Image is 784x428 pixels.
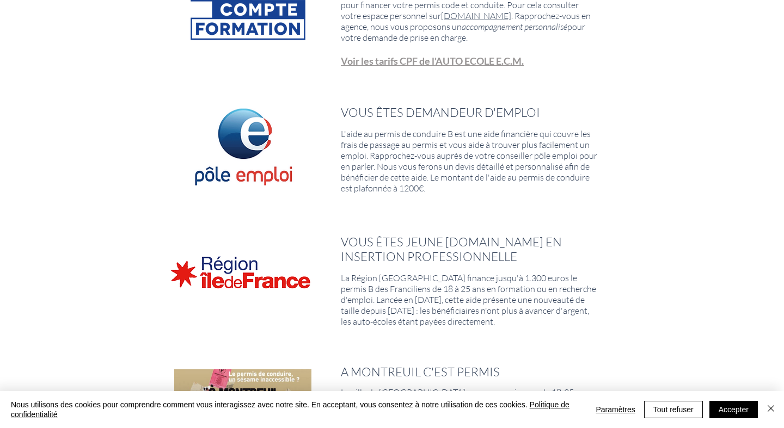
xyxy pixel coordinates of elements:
img: Capture d’écran 2021-12-13 à 17.23.46.png [174,102,311,191]
iframe: Wix Chat [583,255,784,428]
span: A MONTREUIL C'EST PERMIS [341,364,500,379]
img: LOGO_RIDF_2019_COULEUR.png [168,241,317,303]
span: VOUS ÊTES JEUNE [DOMAIN_NAME] EN INSERTION PROFESSIONNELLE [341,234,562,264]
span: accompagnement personnalisé [462,21,567,32]
a: Voir les tarifs CPF de l'AUTO ECOLE E.C.M. [341,55,524,67]
button: Tout refuser [644,401,703,418]
button: Fermer [764,400,777,419]
span: Nous utilisons des cookies pour comprendre comment vous interagissez avec notre site. En acceptan... [11,400,583,419]
span: L'aide au permis de conduire B est une aide financière qui couvre les frais de passage au permis ... [341,128,597,194]
a: Politique de confidentialité [11,400,569,419]
span: La Région [GEOGRAPHIC_DATA] finance jusqu'à 1.300 euros le permis B des Franciliens de 18 à 25 an... [341,272,596,327]
button: Accepter [709,401,758,418]
a: [DOMAIN_NAME] [441,10,511,21]
span: VOUS ÊTES DEMANDEUR D'EMPLOI [341,105,540,120]
span: Paramètres [596,401,635,418]
img: Fermer [764,402,777,415]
